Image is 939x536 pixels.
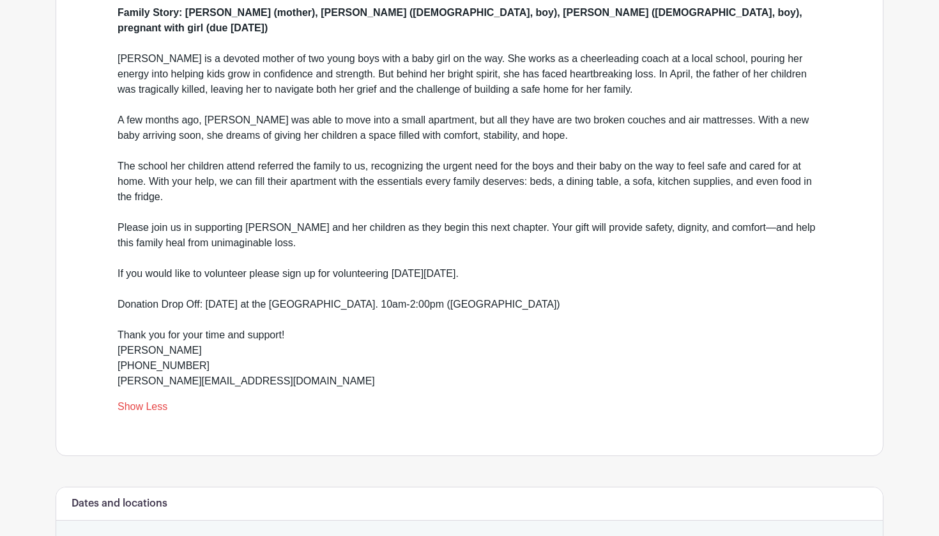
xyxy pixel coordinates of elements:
[118,5,821,113] div: [PERSON_NAME] is a devoted mother of two young boys with a baby girl on the way. She works as a c...
[118,7,802,33] strong: Family Story: [PERSON_NAME] (mother), [PERSON_NAME] ([DEMOGRAPHIC_DATA], boy), [PERSON_NAME] ([DE...
[118,159,821,220] div: The school her children attend referred the family to us, recognizing the urgent need for the boy...
[72,498,167,510] h6: Dates and locations
[118,401,167,417] a: Show Less
[118,220,821,389] div: Please join us in supporting [PERSON_NAME] and her children as they begin this next chapter. Your...
[118,113,821,159] div: A few months ago, [PERSON_NAME] was able to move into a small apartment, but all they have are tw...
